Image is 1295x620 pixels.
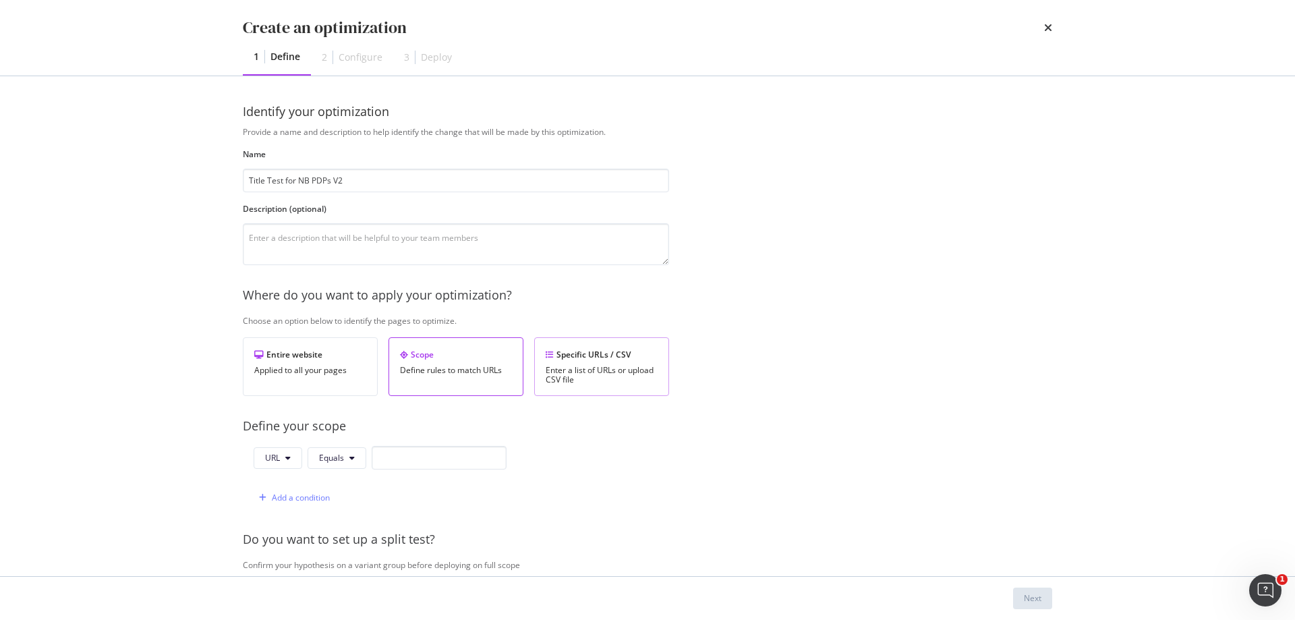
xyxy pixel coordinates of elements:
[254,349,366,360] div: Entire website
[243,418,1119,435] div: Define your scope
[243,103,1052,121] div: Identify your optimization
[243,559,1119,571] div: Confirm your hypothesis on a variant group before deploying on full scope
[546,349,658,360] div: Specific URLs / CSV
[421,51,452,64] div: Deploy
[243,148,669,160] label: Name
[254,366,366,375] div: Applied to all your pages
[339,51,382,64] div: Configure
[243,203,669,215] label: Description (optional)
[319,452,344,463] span: Equals
[1024,592,1041,604] div: Next
[254,487,330,509] button: Add a condition
[400,366,512,375] div: Define rules to match URLs
[243,531,1119,548] div: Do you want to set up a split test?
[1013,588,1052,609] button: Next
[1277,574,1288,585] span: 1
[404,51,409,64] div: 3
[1044,16,1052,39] div: times
[254,447,302,469] button: URL
[265,452,280,463] span: URL
[270,50,300,63] div: Define
[400,349,512,360] div: Scope
[243,315,1119,327] div: Choose an option below to identify the pages to optimize.
[1249,574,1282,607] iframe: Intercom live chat
[254,50,259,63] div: 1
[546,366,658,385] div: Enter a list of URLs or upload CSV file
[272,492,330,503] div: Add a condition
[308,447,366,469] button: Equals
[243,169,669,192] input: Enter an optimization name to easily find it back
[243,287,1119,304] div: Where do you want to apply your optimization?
[243,16,407,39] div: Create an optimization
[243,126,1119,138] div: Provide a name and description to help identify the change that will be made by this optimization.
[322,51,327,64] div: 2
